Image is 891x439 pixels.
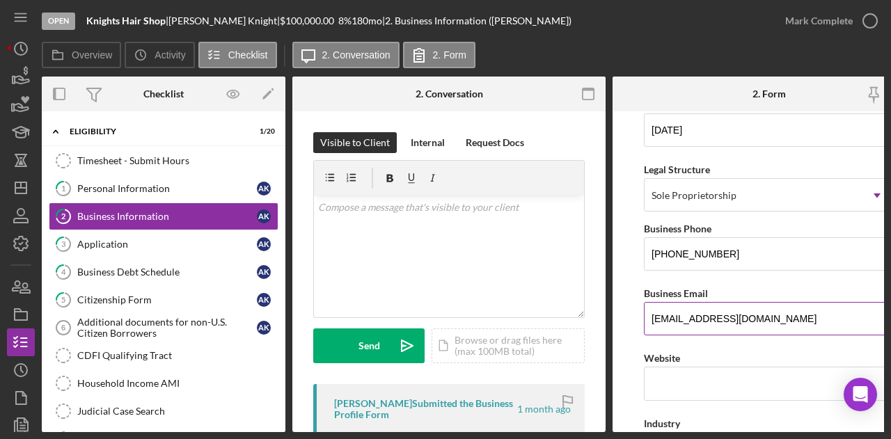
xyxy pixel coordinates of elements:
[466,132,524,153] div: Request Docs
[77,350,278,361] div: CDFI Qualifying Tract
[72,49,112,61] label: Overview
[61,184,65,193] tspan: 1
[155,49,185,61] label: Activity
[257,209,271,223] div: A K
[771,7,884,35] button: Mark Complete
[77,266,257,278] div: Business Debt Schedule
[49,202,278,230] a: 2Business InformationAK
[49,314,278,342] a: 6Additional documents for non-U.S. Citizen BorrowersAK
[313,132,397,153] button: Visible to Client
[257,265,271,279] div: A K
[49,258,278,286] a: 4Business Debt ScheduleAK
[42,13,75,30] div: Open
[652,190,736,201] div: Sole Proprietorship
[168,15,280,26] div: [PERSON_NAME] Knight |
[77,406,278,417] div: Judicial Case Search
[404,132,452,153] button: Internal
[844,378,877,411] div: Open Intercom Messenger
[125,42,194,68] button: Activity
[382,15,571,26] div: | 2. Business Information ([PERSON_NAME])
[334,398,515,420] div: [PERSON_NAME] Submitted the Business Profile Form
[257,293,271,307] div: A K
[49,369,278,397] a: Household Income AMI
[61,239,65,248] tspan: 3
[416,88,483,99] div: 2. Conversation
[49,230,278,258] a: 3ApplicationAK
[313,328,425,363] button: Send
[61,324,65,332] tspan: 6
[411,132,445,153] div: Internal
[644,417,680,429] label: Industry
[338,15,352,26] div: 8 %
[77,183,257,194] div: Personal Information
[42,42,121,68] button: Overview
[77,155,278,166] div: Timesheet - Submit Hours
[61,267,66,276] tspan: 4
[77,317,257,339] div: Additional documents for non-U.S. Citizen Borrowers
[143,88,184,99] div: Checklist
[257,237,271,251] div: A K
[77,294,257,305] div: Citizenship Form
[77,378,278,389] div: Household Income AMI
[517,404,571,415] time: 2025-07-21 18:39
[49,397,278,425] a: Judicial Case Search
[77,211,257,222] div: Business Information
[198,42,277,68] button: Checklist
[644,352,680,364] label: Website
[358,328,380,363] div: Send
[257,321,271,335] div: A K
[433,49,466,61] label: 2. Form
[61,211,65,221] tspan: 2
[352,15,382,26] div: 180 mo
[644,223,711,234] label: Business Phone
[70,127,240,136] div: Eligibility
[459,132,531,153] button: Request Docs
[49,342,278,369] a: CDFI Qualifying Tract
[280,15,338,26] div: $100,000.00
[292,42,400,68] button: 2. Conversation
[61,295,65,304] tspan: 5
[250,127,275,136] div: 1 / 20
[785,7,853,35] div: Mark Complete
[403,42,475,68] button: 2. Form
[86,15,168,26] div: |
[86,15,166,26] b: Knights Hair Shop
[228,49,268,61] label: Checklist
[752,88,786,99] div: 2. Form
[49,175,278,202] a: 1Personal InformationAK
[320,132,390,153] div: Visible to Client
[644,287,708,299] label: Business Email
[49,286,278,314] a: 5Citizenship FormAK
[49,147,278,175] a: Timesheet - Submit Hours
[257,182,271,195] div: A K
[77,239,257,250] div: Application
[322,49,391,61] label: 2. Conversation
